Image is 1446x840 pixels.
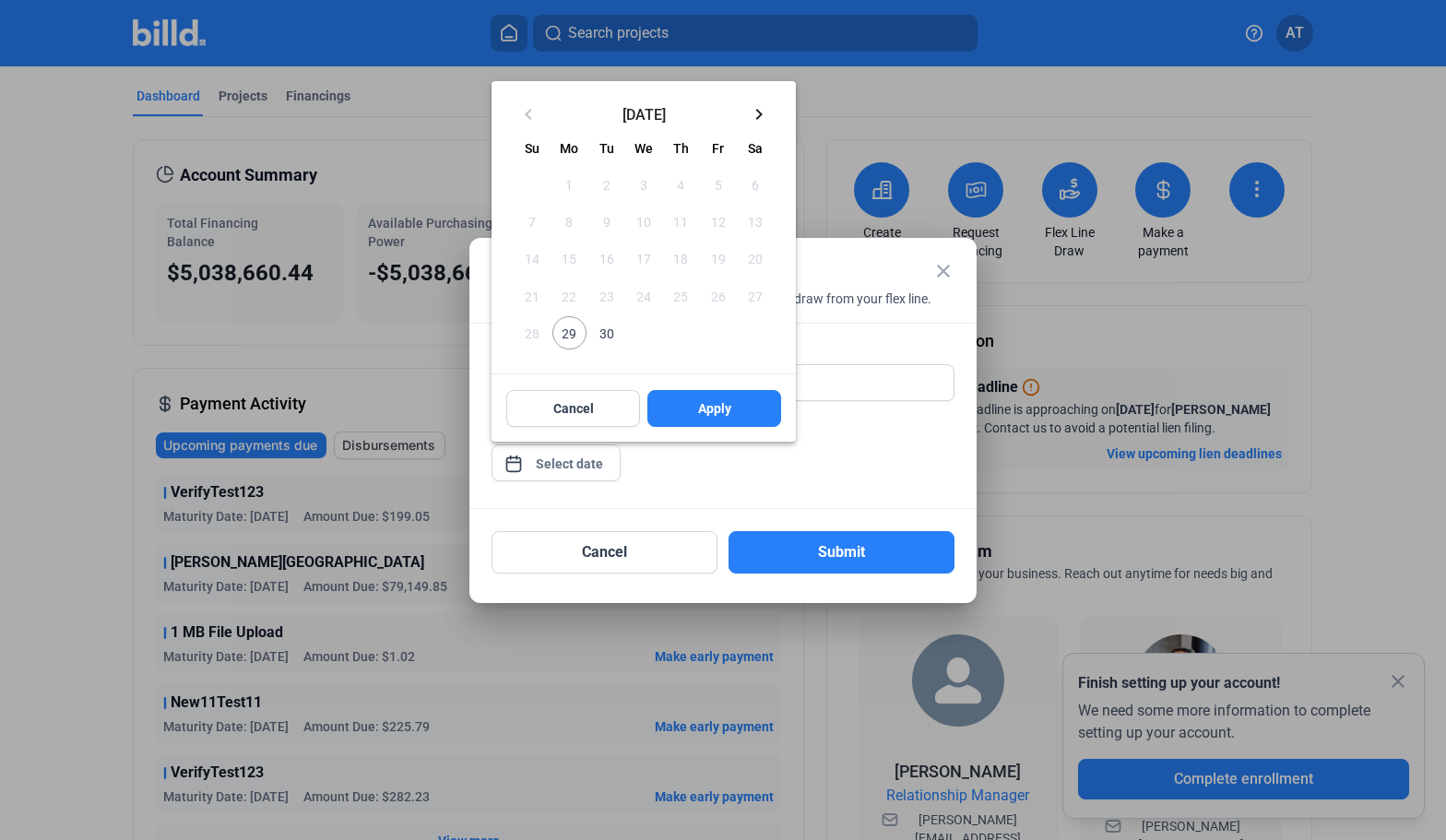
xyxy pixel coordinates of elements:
span: 5 [701,168,734,201]
button: September 17, 2025 [625,240,662,277]
button: September 5, 2025 [699,166,736,203]
button: September 11, 2025 [662,203,699,240]
span: 24 [627,278,660,312]
span: Apply [698,399,731,418]
span: 26 [701,278,734,312]
span: 29 [552,316,586,349]
button: September 6, 2025 [737,166,774,203]
span: Tu [599,141,614,156]
span: 14 [516,242,549,275]
button: September 13, 2025 [737,203,774,240]
span: 18 [664,242,697,275]
button: September 25, 2025 [662,277,699,314]
button: Cancel [506,390,640,427]
button: September 24, 2025 [625,277,662,314]
button: September 20, 2025 [737,240,774,277]
button: September 12, 2025 [699,203,736,240]
button: September 9, 2025 [588,203,625,240]
span: 20 [739,242,772,275]
button: September 2, 2025 [588,166,625,203]
span: 3 [627,168,660,201]
button: September 22, 2025 [551,277,587,314]
span: 10 [627,205,660,238]
button: September 10, 2025 [625,203,662,240]
span: 9 [590,205,623,238]
button: September 29, 2025 [551,314,587,351]
span: Cancel [553,399,594,418]
button: September 27, 2025 [737,277,774,314]
span: 21 [516,278,549,312]
span: Th [673,141,689,156]
button: September 26, 2025 [699,277,736,314]
button: September 21, 2025 [514,277,551,314]
button: September 15, 2025 [551,240,587,277]
span: 23 [590,278,623,312]
button: September 7, 2025 [514,203,551,240]
span: We [634,141,653,156]
button: September 1, 2025 [551,166,587,203]
span: 11 [664,205,697,238]
button: Apply [647,390,781,427]
button: September 19, 2025 [699,240,736,277]
span: Su [525,141,539,156]
span: Mo [560,141,578,156]
span: Sa [748,141,763,156]
button: September 30, 2025 [588,314,625,351]
span: 4 [664,168,697,201]
span: 15 [552,242,586,275]
span: 28 [516,316,549,349]
span: 16 [590,242,623,275]
span: 7 [516,205,549,238]
span: 17 [627,242,660,275]
span: 30 [590,316,623,349]
span: 1 [552,168,586,201]
span: 13 [739,205,772,238]
span: 22 [552,278,586,312]
span: 19 [701,242,734,275]
button: September 23, 2025 [588,277,625,314]
span: Fr [712,141,724,156]
span: 2 [590,168,623,201]
span: 27 [739,278,772,312]
mat-icon: keyboard_arrow_left [517,103,539,125]
mat-icon: keyboard_arrow_right [748,103,770,125]
button: September 16, 2025 [588,240,625,277]
button: September 3, 2025 [625,166,662,203]
span: 25 [664,278,697,312]
button: September 4, 2025 [662,166,699,203]
span: [DATE] [547,106,741,121]
span: 6 [739,168,772,201]
button: September 8, 2025 [551,203,587,240]
button: September 28, 2025 [514,314,551,351]
span: 8 [552,205,586,238]
button: September 18, 2025 [662,240,699,277]
span: 12 [701,205,734,238]
button: September 14, 2025 [514,240,551,277]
